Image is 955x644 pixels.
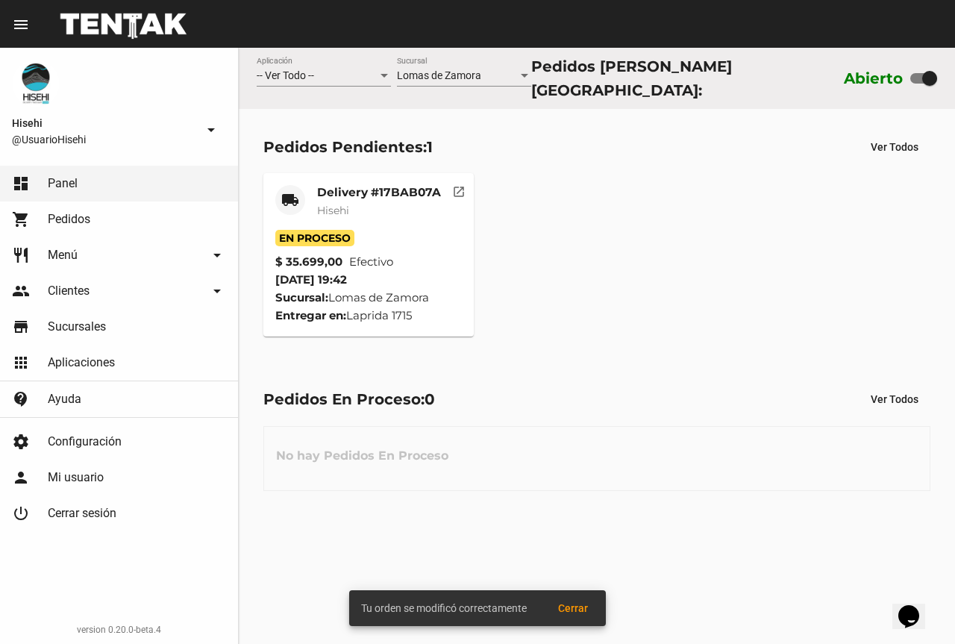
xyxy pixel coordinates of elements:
span: @UsuarioHisehi [12,132,196,147]
div: version 0.20.0-beta.4 [12,622,226,637]
span: Ver Todos [871,393,918,405]
mat-icon: store [12,318,30,336]
span: Clientes [48,284,90,298]
span: Menú [48,248,78,263]
span: [DATE] 19:42 [275,272,347,287]
div: Pedidos Pendientes: [263,135,433,159]
strong: Entregar en: [275,308,346,322]
span: Ayuda [48,392,81,407]
span: Pedidos [48,212,90,227]
mat-icon: menu [12,16,30,34]
mat-icon: people [12,282,30,300]
span: Hisehi [12,114,196,132]
div: Pedidos En Proceso: [263,387,435,411]
mat-icon: local_shipping [281,191,299,209]
div: Lomas de Zamora [275,289,463,307]
mat-icon: contact_support [12,390,30,408]
span: Efectivo [349,253,393,271]
iframe: chat widget [892,584,940,629]
button: Cerrar [546,595,600,622]
img: b10aa081-330c-4927-a74e-08896fa80e0a.jpg [12,60,60,107]
span: 0 [425,390,435,408]
span: Mi usuario [48,470,104,485]
mat-icon: dashboard [12,175,30,193]
button: Ver Todos [859,386,930,413]
strong: Sucursal: [275,290,328,304]
span: Ver Todos [871,141,918,153]
mat-icon: power_settings_new [12,504,30,522]
span: -- Ver Todo -- [257,69,314,81]
mat-card-title: Delivery #17BAB07A [317,185,441,200]
mat-icon: apps [12,354,30,372]
h3: No hay Pedidos En Proceso [264,434,460,478]
mat-icon: open_in_new [452,183,466,196]
label: Abierto [844,66,904,90]
span: Aplicaciones [48,355,115,370]
span: Cerrar sesión [48,506,116,521]
mat-icon: arrow_drop_down [208,282,226,300]
mat-icon: restaurant [12,246,30,264]
mat-icon: arrow_drop_down [202,121,220,139]
mat-icon: person [12,469,30,487]
span: Sucursales [48,319,106,334]
mat-icon: settings [12,433,30,451]
span: 1 [427,138,433,156]
div: Laprida 1715 [275,307,463,325]
span: Lomas de Zamora [397,69,481,81]
mat-icon: arrow_drop_down [208,246,226,264]
span: En Proceso [275,230,354,246]
div: Pedidos [PERSON_NAME][GEOGRAPHIC_DATA]: [531,54,837,102]
strong: $ 35.699,00 [275,253,342,271]
mat-icon: shopping_cart [12,210,30,228]
span: Tu orden se modificó correctamente [361,601,527,616]
span: Cerrar [558,602,588,614]
button: Ver Todos [859,134,930,160]
span: Panel [48,176,78,191]
span: Configuración [48,434,122,449]
span: Hisehi [317,204,349,217]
